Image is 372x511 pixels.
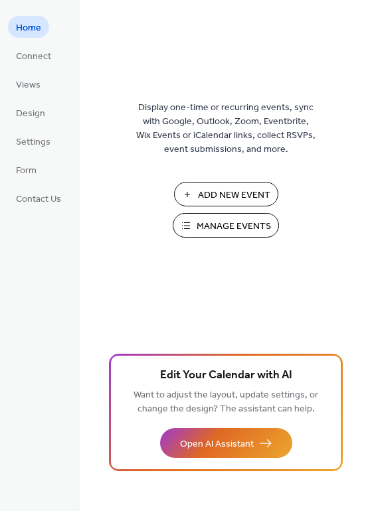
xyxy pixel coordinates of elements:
a: Views [8,73,48,95]
a: Contact Us [8,187,69,209]
span: Open AI Assistant [180,437,254,451]
span: Edit Your Calendar with AI [160,366,292,385]
span: Add New Event [198,188,270,202]
a: Settings [8,130,58,152]
button: Open AI Assistant [160,428,292,458]
span: Want to adjust the layout, update settings, or change the design? The assistant can help. [134,386,318,418]
span: Display one-time or recurring events, sync with Google, Outlook, Zoom, Eventbrite, Wix Events or ... [136,101,316,157]
button: Manage Events [173,213,279,238]
span: Settings [16,135,50,149]
span: Views [16,78,41,92]
span: Design [16,107,45,121]
span: Manage Events [197,220,271,234]
span: Home [16,21,41,35]
span: Contact Us [16,192,61,206]
a: Design [8,102,53,123]
button: Add New Event [174,182,278,206]
span: Connect [16,50,51,64]
a: Home [8,16,49,38]
a: Form [8,159,45,181]
span: Form [16,164,37,178]
a: Connect [8,44,59,66]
